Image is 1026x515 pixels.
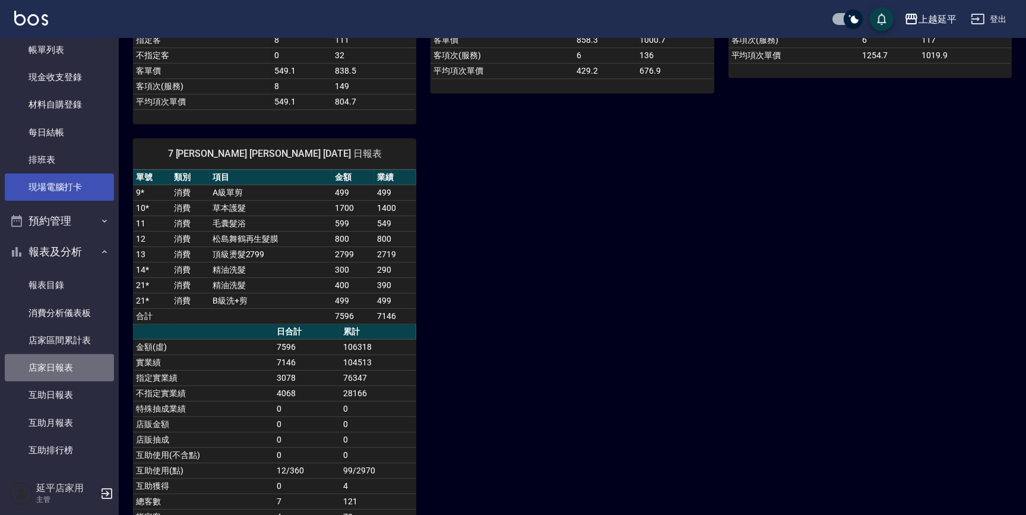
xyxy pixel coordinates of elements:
td: 390 [374,277,416,293]
td: 300 [332,262,374,277]
td: 店販金額 [133,416,274,432]
p: 主管 [36,494,97,505]
td: 消費 [171,262,209,277]
th: 業績 [374,170,416,185]
img: Person [9,482,33,505]
td: 互助使用(不含點) [133,447,274,463]
td: 0 [340,447,416,463]
td: 0 [274,416,340,432]
td: 549.1 [271,63,332,78]
a: 現場電腦打卡 [5,173,114,201]
a: 每日結帳 [5,119,114,146]
td: 676.9 [636,63,714,78]
a: 互助日報表 [5,381,114,409]
td: 金額(虛) [133,339,274,355]
td: 頂級燙髮2799 [210,247,332,262]
th: 日合計 [274,324,340,340]
td: 99/2970 [340,463,416,478]
td: B級洗+剪 [210,293,332,308]
td: 136 [636,48,714,63]
td: 400 [332,277,374,293]
td: 消費 [171,293,209,308]
td: 800 [374,231,416,247]
button: save [870,7,894,31]
td: 8 [271,78,332,94]
td: 429.2 [574,63,636,78]
td: 7146 [274,355,340,370]
td: 0 [340,432,416,447]
td: 毛囊髮浴 [210,216,332,231]
td: 精油洗髮 [210,277,332,293]
td: A級單剪 [210,185,332,200]
td: 104513 [340,355,416,370]
th: 單號 [133,170,171,185]
td: 互助獲得 [133,478,274,494]
td: 精油洗髮 [210,262,332,277]
td: 客項次(服務) [729,32,859,48]
a: 材料自購登錄 [5,91,114,118]
td: 121 [340,494,416,509]
td: 32 [332,48,417,63]
td: 1254.7 [859,48,919,63]
td: 0 [274,447,340,463]
button: 報表及分析 [5,236,114,267]
td: 消費 [171,277,209,293]
td: 0 [340,416,416,432]
td: 28166 [340,386,416,401]
td: 特殊抽成業績 [133,401,274,416]
table: a dense table [133,170,416,324]
td: 117 [919,32,1012,48]
td: 0 [274,478,340,494]
img: Logo [14,11,48,26]
td: 7596 [274,339,340,355]
td: 不指定客 [133,48,271,63]
h5: 延平店家用 [36,482,97,494]
td: 松島舞鶴再生髮膜 [210,231,332,247]
a: 消費分析儀表板 [5,299,114,327]
td: 290 [374,262,416,277]
td: 平均項次單價 [729,48,859,63]
a: 店家日報表 [5,354,114,381]
td: 總客數 [133,494,274,509]
td: 消費 [171,231,209,247]
td: 6 [574,48,636,63]
td: 3078 [274,370,340,386]
td: 7146 [374,308,416,324]
td: 111 [332,32,417,48]
div: 上越延平 [919,12,957,27]
td: 549 [374,216,416,231]
button: 預約管理 [5,206,114,236]
td: 平均項次單價 [133,94,271,109]
th: 類別 [171,170,209,185]
td: 平均項次單價 [430,63,574,78]
th: 累計 [340,324,416,340]
td: 106318 [340,339,416,355]
td: 實業績 [133,355,274,370]
a: 12 [136,234,145,244]
td: 858.3 [574,32,636,48]
td: 互助使用(點) [133,463,274,478]
td: 800 [332,231,374,247]
td: 1700 [332,200,374,216]
th: 金額 [332,170,374,185]
td: 1019.9 [919,48,1012,63]
a: 帳單列表 [5,36,114,64]
td: 客單價 [133,63,271,78]
td: 客項次(服務) [430,48,574,63]
span: 7 [PERSON_NAME] [PERSON_NAME] [DATE] 日報表 [147,148,402,160]
td: 12/360 [274,463,340,478]
td: 8 [271,32,332,48]
td: 0 [274,432,340,447]
td: 76347 [340,370,416,386]
td: 合計 [133,308,171,324]
td: 499 [374,293,416,308]
a: 現金收支登錄 [5,64,114,91]
a: 互助點數明細 [5,464,114,491]
td: 1400 [374,200,416,216]
td: 客項次(服務) [133,78,271,94]
a: 11 [136,219,145,228]
td: 499 [332,293,374,308]
td: 不指定實業績 [133,386,274,401]
td: 549.1 [271,94,332,109]
td: 0 [274,401,340,416]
